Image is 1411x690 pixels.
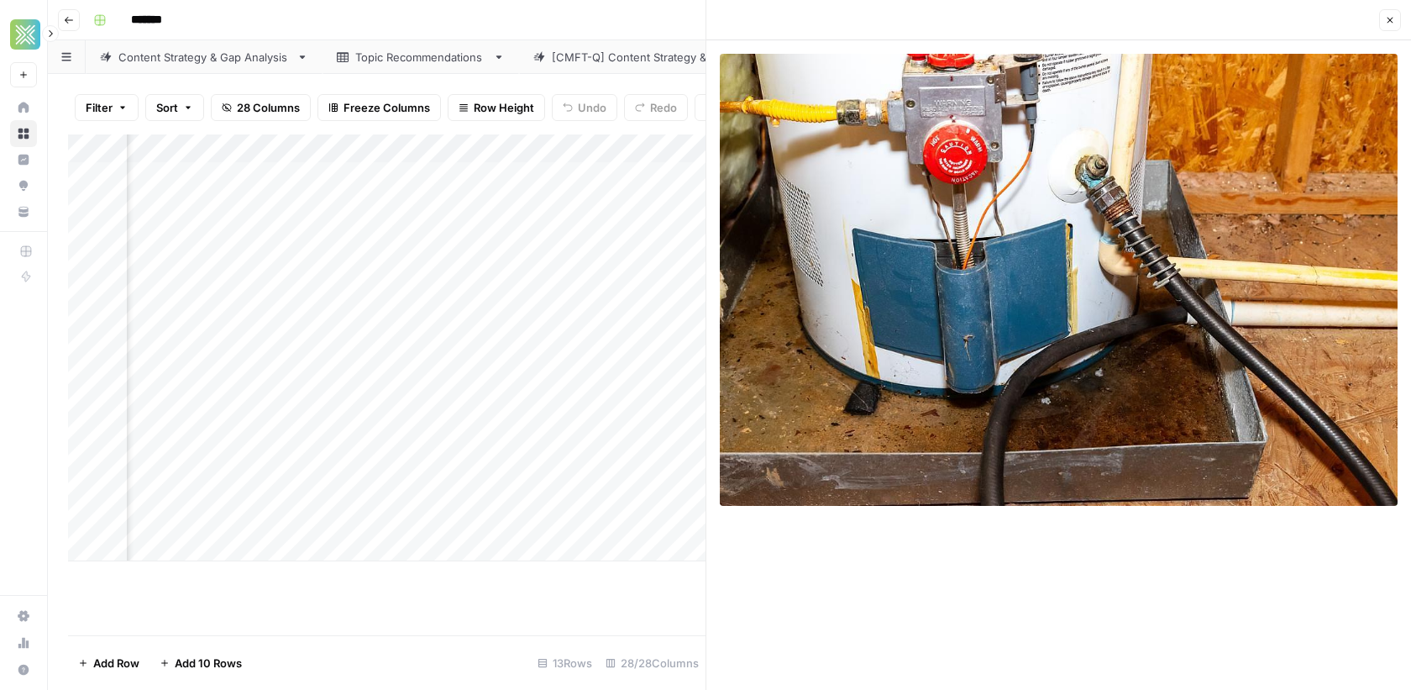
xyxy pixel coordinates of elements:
[86,99,113,116] span: Filter
[86,40,323,74] a: Content Strategy & Gap Analysis
[75,94,139,121] button: Filter
[149,650,252,677] button: Add 10 Rows
[93,655,139,672] span: Add Row
[624,94,688,121] button: Redo
[10,146,37,173] a: Insights
[10,656,37,683] button: Help + Support
[531,650,599,677] div: 13 Rows
[650,99,677,116] span: Redo
[10,172,37,199] a: Opportunities
[519,40,812,74] a: [CMFT-Q] Content Strategy & Gap Analysis
[599,650,705,677] div: 28/28 Columns
[344,99,430,116] span: Freeze Columns
[145,94,204,121] button: Sort
[552,94,617,121] button: Undo
[175,655,242,672] span: Add 10 Rows
[10,198,37,225] a: Your Data
[448,94,545,121] button: Row Height
[323,40,519,74] a: Topic Recommendations
[552,49,779,66] div: [CMFT-Q] Content Strategy & Gap Analysis
[10,19,40,50] img: Xponent21 Logo
[720,54,1398,506] img: Row/Cell
[237,99,300,116] span: 28 Columns
[68,650,149,677] button: Add Row
[156,99,178,116] span: Sort
[474,99,534,116] span: Row Height
[10,603,37,629] a: Settings
[10,94,37,121] a: Home
[10,120,37,147] a: Browse
[10,13,37,55] button: Workspace: Xponent21
[10,629,37,656] a: Usage
[355,49,486,66] div: Topic Recommendations
[578,99,606,116] span: Undo
[211,94,311,121] button: 28 Columns
[118,49,290,66] div: Content Strategy & Gap Analysis
[317,94,441,121] button: Freeze Columns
